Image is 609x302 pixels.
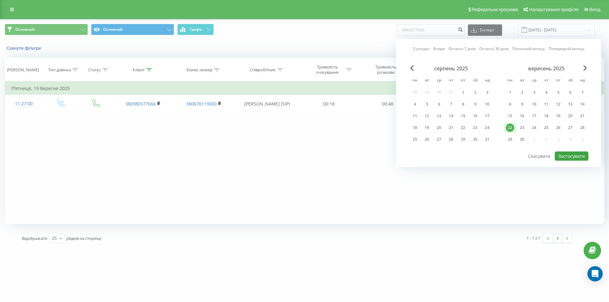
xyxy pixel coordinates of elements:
div: пт 26 вер 2025 р. [552,123,564,132]
div: нд 31 серп 2025 р. [481,135,493,144]
abbr: понеділок [410,76,420,86]
a: Останні 30 днів [479,46,508,52]
div: 3 [530,88,538,97]
abbr: понеділок [505,76,515,86]
div: вт 5 серп 2025 р. [421,100,433,109]
div: 22 [459,124,467,132]
div: пн 11 серп 2025 р. [409,111,421,121]
div: 22 [506,124,514,132]
div: нд 21 вер 2025 р. [576,111,588,121]
td: 00:18 [300,95,358,113]
div: пт 15 серп 2025 р. [457,111,469,121]
td: [PERSON_NAME] (SIP) [234,95,300,113]
div: пн 4 серп 2025 р. [409,100,421,109]
div: вт 16 вер 2025 р. [516,111,528,121]
div: 18 [411,124,419,132]
div: 30 [471,135,479,144]
div: 25 [542,124,550,132]
div: 21 [578,112,586,120]
span: Графік [190,27,202,32]
div: вт 2 вер 2025 р. [516,88,528,97]
div: вт 23 вер 2025 р. [516,123,528,132]
div: сб 30 серп 2025 р. [469,135,481,144]
div: Тип дзвінка [48,67,71,73]
div: 15 [506,112,514,120]
div: 9 [518,100,526,108]
div: ср 3 вер 2025 р. [528,88,540,97]
div: вт 9 вер 2025 р. [516,100,528,109]
div: вт 30 вер 2025 р. [516,135,528,144]
div: пн 25 серп 2025 р. [409,135,421,144]
div: 9 [471,100,479,108]
span: Налаштування профілю [529,7,579,12]
a: 1 [553,234,562,243]
div: 28 [578,124,586,132]
div: пн 15 вер 2025 р. [504,111,516,121]
div: пт 5 вер 2025 р. [552,88,564,97]
abbr: субота [470,76,480,86]
span: Вихід [589,7,600,12]
button: Скинути фільтри [5,45,44,51]
div: 5 [423,100,431,108]
div: 19 [554,112,562,120]
div: ср 10 вер 2025 р. [528,100,540,109]
div: 25 [411,135,419,144]
button: Основний [91,24,174,35]
div: пн 8 вер 2025 р. [504,100,516,109]
div: 24 [483,124,491,132]
a: Сьогодні [413,46,429,52]
div: 11 [542,100,550,108]
span: Основний [15,27,35,32]
abbr: п’ятниця [458,76,468,86]
div: 1 - 1 з 1 [527,235,540,241]
div: 16 [518,112,526,120]
div: 28 [447,135,455,144]
a: Вчора [433,46,445,52]
div: чт 28 серп 2025 р. [445,135,457,144]
div: Клієнт [133,67,145,73]
span: Відображати [22,235,47,241]
abbr: вівторок [422,76,432,86]
div: 14 [578,100,586,108]
div: 23 [518,124,526,132]
div: 4 [411,100,419,108]
div: Статус [88,67,101,73]
div: Співробітник [250,67,276,73]
div: 24 [530,124,538,132]
div: пн 22 вер 2025 р. [504,123,516,132]
div: 21 [447,124,455,132]
div: 20 [566,112,574,120]
div: 3 [483,88,491,97]
div: 25 [52,235,57,241]
abbr: четвер [541,76,551,86]
div: 13 [435,112,443,120]
abbr: середа [529,76,539,86]
div: 2 [518,88,526,97]
div: чт 11 вер 2025 р. [540,100,552,109]
div: пт 22 серп 2025 р. [457,123,469,132]
abbr: середа [434,76,444,86]
input: Пошук за номером [397,24,465,36]
div: 20 [435,124,443,132]
a: Поточний місяць [512,46,545,52]
button: Скасувати [525,151,554,161]
div: нд 3 серп 2025 р. [481,88,493,97]
div: 27 [566,124,574,132]
div: 15 [459,112,467,120]
div: сб 27 вер 2025 р. [564,123,576,132]
button: Застосувати [555,151,588,161]
div: 17 [530,112,538,120]
div: сб 20 вер 2025 р. [564,111,576,121]
span: Next Month [583,65,587,71]
a: Останні 7 днів [449,46,475,52]
abbr: субота [566,76,575,86]
div: пт 29 серп 2025 р. [457,135,469,144]
div: Бізнес номер [187,67,213,73]
div: 1 [506,88,514,97]
div: вт 19 серп 2025 р. [421,123,433,132]
div: чт 18 вер 2025 р. [540,111,552,121]
abbr: п’ятниця [553,76,563,86]
div: 26 [423,135,431,144]
div: 10 [483,100,491,108]
span: Реферальна програма [472,7,518,12]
